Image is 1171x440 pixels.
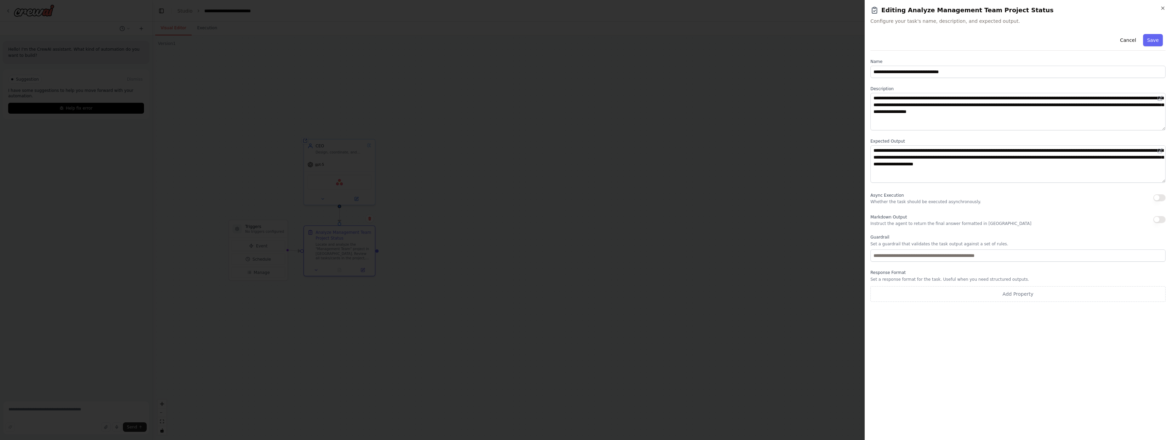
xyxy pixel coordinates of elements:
label: Name [870,59,1166,64]
h2: Editing Analyze Management Team Project Status [870,5,1166,15]
label: Expected Output [870,138,1166,144]
button: Add Property [870,286,1166,302]
label: Description [870,86,1166,92]
p: Set a guardrail that validates the task output against a set of rules. [870,241,1166,247]
button: Save [1143,34,1163,46]
label: Guardrail [870,234,1166,240]
button: Open in editor [1156,147,1164,155]
button: Open in editor [1156,94,1164,102]
span: Async Execution [870,193,904,198]
p: Instruct the agent to return the final answer formatted in [GEOGRAPHIC_DATA] [870,221,1031,226]
span: Markdown Output [870,215,907,219]
label: Response Format [870,270,1166,275]
span: Configure your task's name, description, and expected output. [870,18,1166,25]
p: Whether the task should be executed asynchronously. [870,199,981,205]
p: Set a response format for the task. Useful when you need structured outputs. [870,277,1166,282]
button: Cancel [1116,34,1140,46]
